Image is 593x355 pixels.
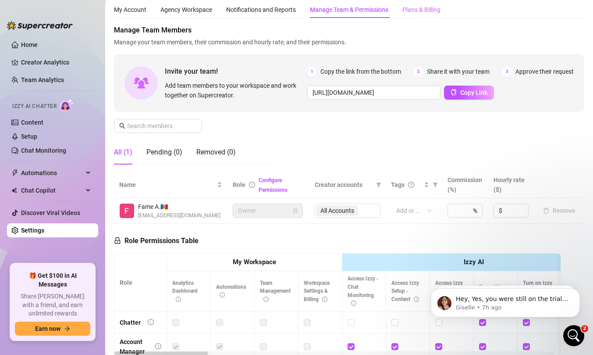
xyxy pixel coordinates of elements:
button: Earn nowarrow-right [15,322,90,336]
input: Search members [127,121,189,131]
span: filter [431,178,440,191]
span: info-circle [220,292,225,298]
span: Analytics Dashboard [172,280,198,303]
button: Remove [540,205,579,216]
button: go back [6,4,22,20]
span: info-circle [155,343,161,349]
img: logo-BBDzfeDw.svg [7,21,73,30]
div: Fame says… [7,90,168,133]
span: Approve their request [515,67,574,76]
th: Hourly rate ($) [488,172,534,198]
span: info-circle [322,297,327,302]
span: Automations [21,166,83,180]
div: Yes, you were still on the trial, but it looks like a payment was made and your subscription is n... [14,185,137,211]
img: Chat Copilot [11,187,17,194]
a: Configure Permissions [259,177,288,193]
span: Chat Copilot [21,183,83,197]
div: Removed (0) [196,147,236,158]
span: 3 [502,67,512,76]
iframe: Intercom notifications message [418,270,593,331]
a: Discover Viral Videos [21,209,80,216]
span: Add team members to your workspace and work together on Supercreator. [165,81,304,100]
div: Fame says… [7,133,168,159]
div: Hey, [14,176,137,185]
iframe: Intercom live chat [563,325,584,346]
div: Close [154,4,170,19]
span: info-circle [414,297,419,302]
span: Workspace Settings & Billing [304,280,330,303]
div: Notifications and Reports [226,5,296,14]
p: Active 5h ago [43,11,82,20]
span: Owner [238,204,298,217]
a: Settings [21,227,44,234]
a: Setup [21,133,37,140]
div: Chatter [120,318,141,327]
strong: Izzy AI [464,258,484,266]
div: Manage Team & Permissions [310,5,388,14]
span: Automations [216,284,246,298]
h5: Role Permissions Table [114,236,199,246]
span: Team Management [260,280,291,303]
div: isn't the trial made to test the bot?i've started like 1-[DATE] and didn't even understood if it'... [32,53,168,89]
div: Agency Workspace [160,5,212,14]
span: Creator accounts [315,180,373,190]
span: Fame A. 🇲🇩 [138,202,220,212]
span: Access Izzy Setup - Content [391,280,419,303]
span: Share [PERSON_NAME] with a friend, and earn unlimited rewards [15,292,90,318]
span: lock [293,208,298,213]
div: My Account [114,5,146,14]
button: Send a message… [150,284,164,298]
span: Izzy AI Chatter [12,102,57,111]
span: lock [114,237,121,244]
div: if you could help me with that, it would be perfectSent only 54 AI messages [32,90,168,126]
span: Copy the link from the bottom [320,67,401,76]
span: info-circle [176,297,181,302]
img: Profile image for Giselle [25,5,39,19]
div: Pending (0) [146,147,182,158]
span: Share it with your team [427,67,490,76]
div: All (1) [114,147,132,158]
h1: Giselle [43,4,66,11]
span: Earn now [35,325,60,332]
span: info-circle [263,297,269,302]
span: thunderbolt [11,169,18,176]
a: Home [21,41,38,48]
textarea: Message… [7,269,168,284]
span: filter [433,182,438,187]
div: Hey,Yes, you were still on the trial, but it looks like a payment was made and your subscription ... [7,171,144,268]
button: Emoji picker [14,287,21,294]
a: Team Analytics [21,76,64,83]
span: info-circle [351,301,356,306]
div: isn't the trial made to test the bot? i've started like 1-[DATE] and didn't even understood if it... [39,58,161,84]
button: Upload attachment [42,287,49,294]
th: Role [114,254,167,312]
span: question-circle [408,182,414,188]
button: Copy Link [444,86,494,100]
a: Chat Monitoring [21,147,66,154]
span: Manage Team Members [114,25,584,36]
div: If you'd like, I can add the remaining trial days to your current subscription — not sure if that... [14,211,137,262]
span: Tags [391,180,405,190]
button: Home [137,4,154,20]
span: copy [451,89,457,95]
span: arrow-right [64,326,70,332]
div: ? [151,133,168,152]
span: 2 [414,67,423,76]
div: Fame says… [7,53,168,90]
div: [DATE] [7,159,168,171]
span: Invite your team! [165,66,307,77]
img: Fame Agency [120,204,134,218]
span: info-circle [249,182,255,188]
button: Start recording [56,287,63,294]
span: search [119,123,125,129]
th: Name [114,172,227,198]
div: Plans & Billing [402,5,440,14]
span: info-circle [148,319,154,325]
th: Commission (%) [442,172,488,198]
span: Name [119,180,215,190]
strong: My Workspace [233,258,276,266]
